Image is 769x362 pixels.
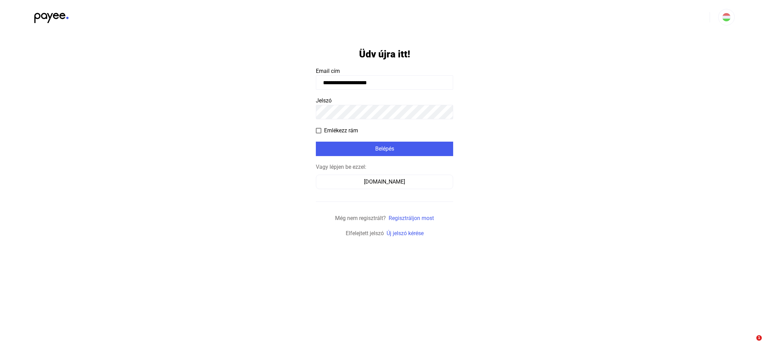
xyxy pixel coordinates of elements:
[742,335,759,352] iframe: Intercom live chat
[324,127,358,135] span: Emlékezz rám
[335,215,386,221] span: Még nem regisztrált?
[318,178,451,186] div: [DOMAIN_NAME]
[387,230,424,237] a: Új jelszó kérése
[316,163,453,171] div: Vagy lépjen be ezzel:
[316,175,453,189] button: [DOMAIN_NAME]
[718,9,735,25] button: HU
[316,178,453,185] a: [DOMAIN_NAME]
[346,230,384,237] span: Elfelejtett jelszó
[756,335,762,341] span: 1
[316,68,340,74] span: Email cím
[34,9,69,23] img: black-payee-blue-dot.svg
[359,48,410,60] h1: Üdv újra itt!
[389,215,434,221] a: Regisztráljon most
[722,13,731,21] img: HU
[318,145,451,153] div: Belépés
[316,97,332,104] span: Jelszó
[316,142,453,156] button: Belépés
